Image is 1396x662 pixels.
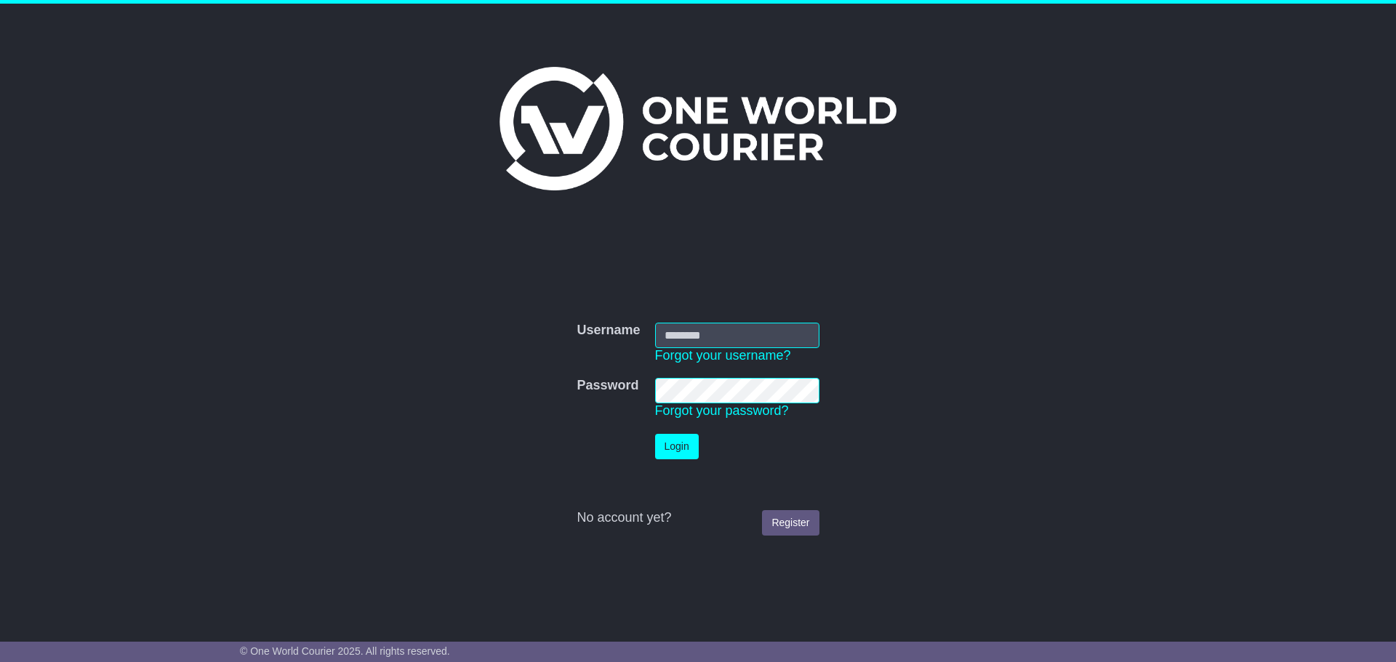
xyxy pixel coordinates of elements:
img: One World [500,67,896,190]
a: Register [762,510,819,536]
a: Forgot your username? [655,348,791,363]
label: Username [577,323,640,339]
button: Login [655,434,699,459]
span: © One World Courier 2025. All rights reserved. [240,645,450,657]
label: Password [577,378,638,394]
div: No account yet? [577,510,819,526]
a: Forgot your password? [655,403,789,418]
